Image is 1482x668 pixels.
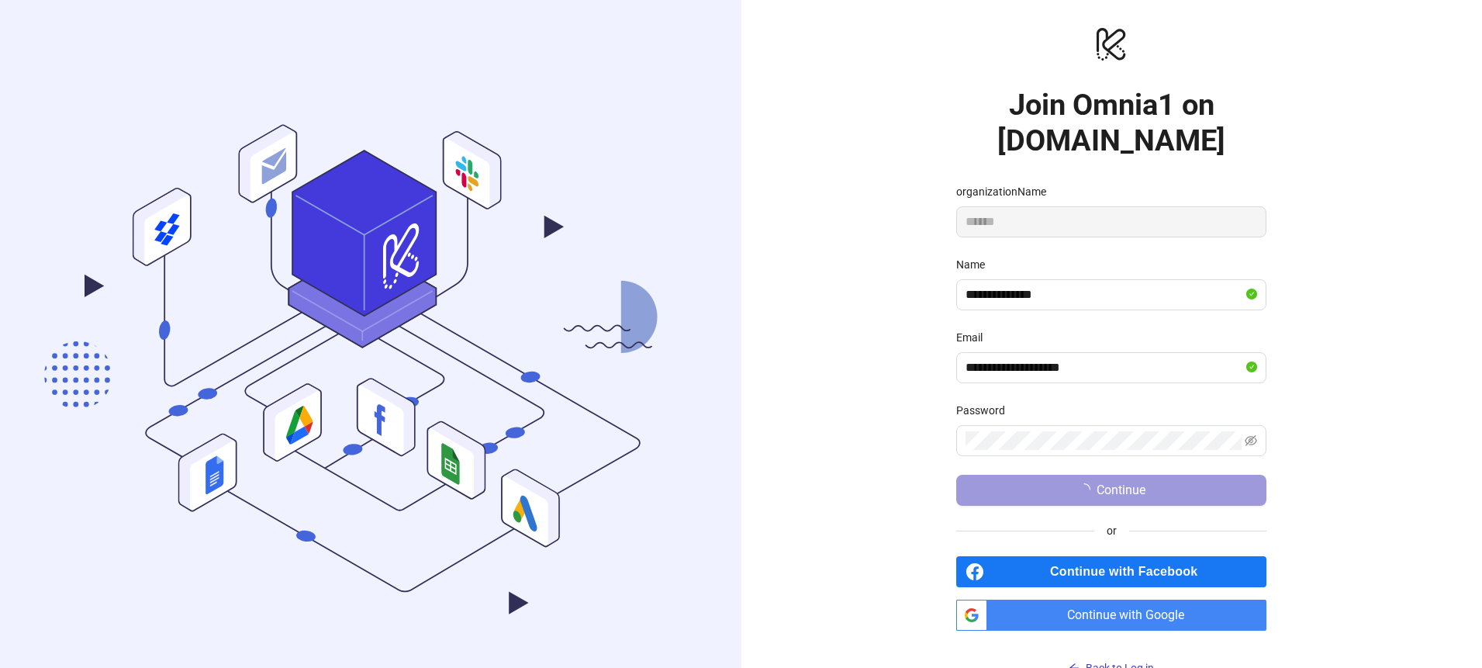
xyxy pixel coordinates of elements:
[956,256,995,273] label: Name
[1245,434,1257,447] span: eye-invisible
[956,402,1015,419] label: Password
[993,600,1266,631] span: Continue with Google
[956,183,1056,200] label: organizationName
[956,556,1266,587] a: Continue with Facebook
[956,87,1266,158] h1: Join Omnia1 on [DOMAIN_NAME]
[956,329,993,346] label: Email
[966,286,1243,304] input: Name
[956,206,1266,237] input: organizationName
[966,358,1243,377] input: Email
[1094,522,1129,539] span: or
[1097,483,1145,497] span: Continue
[956,600,1266,631] a: Continue with Google
[990,556,1266,587] span: Continue with Facebook
[966,431,1242,450] input: Password
[1076,481,1093,498] span: loading
[956,475,1266,506] button: Continue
